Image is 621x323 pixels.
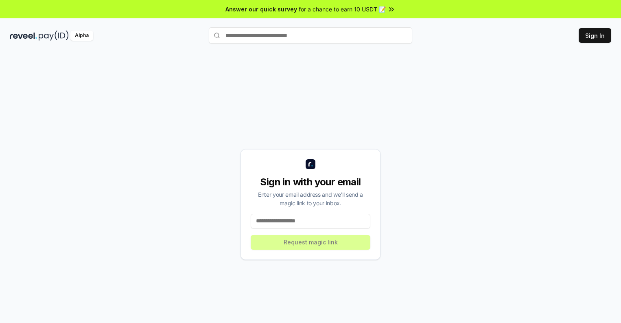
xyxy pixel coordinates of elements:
[39,31,69,41] img: pay_id
[299,5,386,13] span: for a chance to earn 10 USDT 📝
[251,190,370,207] div: Enter your email address and we’ll send a magic link to your inbox.
[251,176,370,189] div: Sign in with your email
[579,28,611,43] button: Sign In
[10,31,37,41] img: reveel_dark
[70,31,93,41] div: Alpha
[225,5,297,13] span: Answer our quick survey
[306,159,315,169] img: logo_small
